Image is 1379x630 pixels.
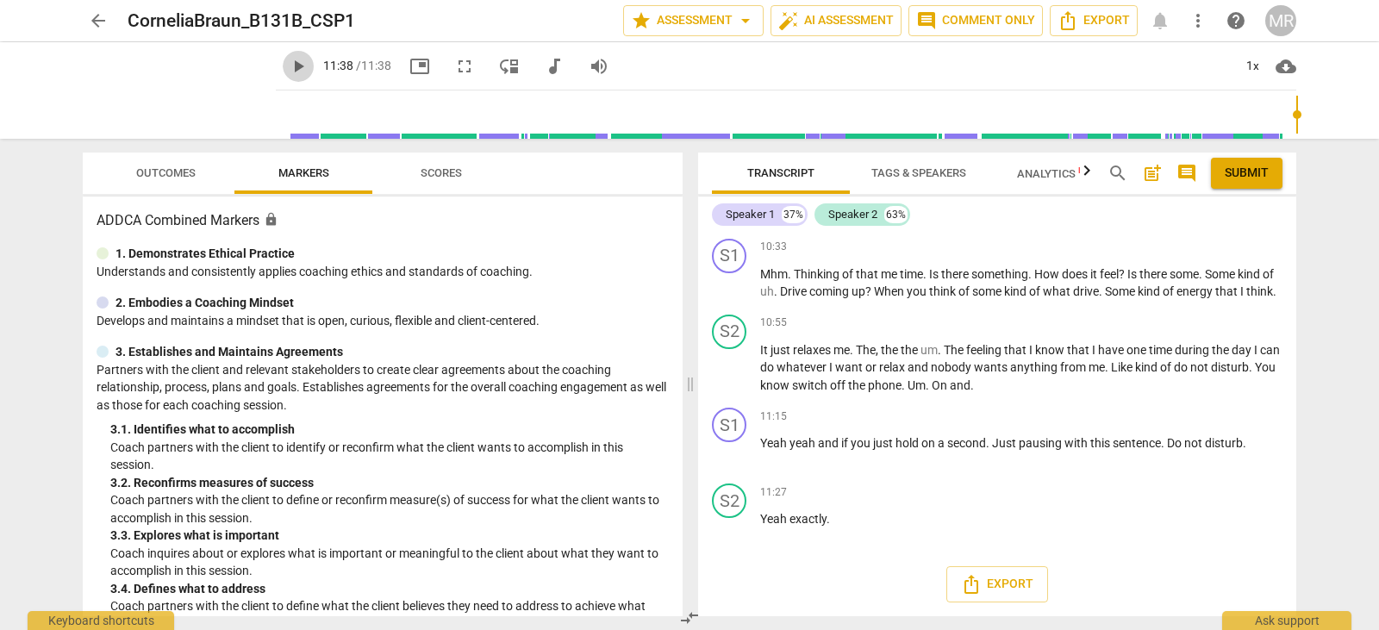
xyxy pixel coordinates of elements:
span: feel [1100,267,1119,281]
span: On [932,378,950,392]
span: Assessment is enabled for this document. The competency model is locked and follows the assessmen... [264,212,278,227]
span: me [1089,360,1105,374]
span: It [760,343,771,357]
span: during [1175,343,1212,357]
span: up [852,284,865,298]
span: , [876,343,881,357]
span: play_arrow [288,56,309,77]
span: comment [1176,163,1197,184]
span: more_vert [1188,10,1208,31]
span: anything [1010,360,1060,374]
span: . [1243,436,1246,450]
button: Please Do Not Submit until your Assessment is Complete [1211,158,1282,189]
span: do [760,360,777,374]
span: hold [895,436,921,450]
span: the [881,343,901,357]
span: volume_up [589,56,609,77]
span: does [1062,267,1090,281]
span: wants [974,360,1010,374]
span: that [1067,343,1092,357]
span: auto_fix_high [778,10,799,31]
span: coming [809,284,852,298]
span: something [971,267,1028,281]
span: Export [961,574,1033,595]
span: relaxes [793,343,833,357]
span: if [841,436,851,450]
div: MR [1265,5,1296,36]
span: just [771,343,793,357]
div: 3. 4. Defines what to address [110,580,669,598]
span: Tags & Speakers [871,166,966,179]
span: / 11:38 [356,59,391,72]
p: 2. Embodies a Coaching Mindset [115,294,294,312]
div: Change speaker [712,315,746,349]
span: . [902,378,908,392]
span: day [1232,343,1254,357]
span: pausing [1019,436,1064,450]
span: . [1028,267,1034,281]
button: Add summary [1139,159,1166,187]
span: . [923,267,929,281]
p: Coach partners with the client to define or reconfirm measure(s) of success for what the client w... [110,491,669,527]
span: think [929,284,958,298]
div: Change speaker [712,408,746,442]
p: 3. Establishes and Maintains Agreements [115,343,343,361]
span: 10:33 [760,240,787,254]
span: Submit [1225,165,1269,182]
span: kind [1135,360,1160,374]
span: Yeah [760,436,789,450]
span: . [1199,267,1205,281]
span: You [1255,360,1276,374]
span: Transcript [747,166,814,179]
span: just [873,436,895,450]
span: Filler word [760,284,774,298]
span: Just [992,436,1019,450]
span: compare_arrows [679,608,700,628]
span: disturb [1211,360,1249,374]
span: of [1029,284,1043,298]
span: switch [792,378,830,392]
div: Change speaker [712,239,746,273]
span: star [631,10,652,31]
span: disturb [1205,436,1243,450]
span: comment [916,10,937,31]
button: Comment only [908,5,1043,36]
span: the [1212,343,1232,357]
span: of [958,284,972,298]
span: feeling [966,343,1004,357]
span: Mhm [760,267,788,281]
button: Search [1104,159,1132,187]
div: 63% [884,206,908,223]
span: . [986,436,992,450]
button: Show/Hide comments [1173,159,1201,187]
span: second [947,436,986,450]
span: Is [929,267,941,281]
span: that [1215,284,1240,298]
span: I [829,360,835,374]
div: Speaker 2 [828,206,877,223]
span: . [1249,360,1255,374]
span: phone [868,378,902,392]
p: Understands and consistently applies coaching ethics and standards of coaching. [97,263,669,281]
span: kind [1004,284,1029,298]
span: the [901,343,920,357]
button: Volume [583,51,615,82]
h3: ADDCA Combined Markers [97,210,669,231]
span: relax [879,360,908,374]
span: not [1184,436,1205,450]
span: with [1064,436,1090,450]
span: cloud_download [1276,56,1296,77]
span: Like [1111,360,1135,374]
span: 11:27 [760,485,787,500]
p: Partners with the client and relevant stakeholders to create clear agreements about the coaching ... [97,361,669,415]
span: of [1163,284,1176,298]
div: 3. 3. Explores what is important [110,527,669,545]
span: . [850,343,856,357]
span: post_add [1142,163,1163,184]
p: Coach inquires about or explores what is important or meaningful to the client about what they wa... [110,545,669,580]
span: know [760,378,792,392]
span: it [1090,267,1100,281]
span: ? [865,284,874,298]
span: Assessment [631,10,756,31]
span: this [1090,436,1113,450]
